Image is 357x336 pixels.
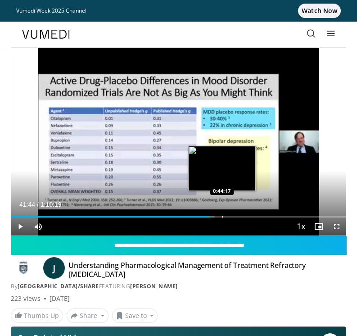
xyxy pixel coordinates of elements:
[11,216,346,218] div: Progress Bar
[19,201,35,208] span: 41:44
[68,261,306,279] h4: Understanding Pharmacological Management of Treatment Refractory [MEDICAL_DATA]
[11,261,36,275] img: Silver Hill Hospital/SHARE
[188,146,256,191] img: image.jpeg
[22,30,70,39] img: VuMedi Logo
[130,282,178,290] a: [PERSON_NAME]
[50,294,70,303] div: [DATE]
[310,218,328,236] button: Enable picture-in-picture mode
[11,48,346,236] video-js: Video Player
[11,309,63,322] a: Thumbs Up
[41,201,62,208] span: 1:10:19
[37,201,39,208] span: /
[67,309,108,323] button: Share
[11,218,29,236] button: Play
[112,309,158,323] button: Save to
[298,4,341,18] span: Watch Now
[11,294,41,303] span: 223 views
[16,4,341,18] a: Vumedi Week 2025 ChannelWatch Now
[11,282,346,291] div: By FEATURING
[18,282,99,290] a: [GEOGRAPHIC_DATA]/SHARE
[328,218,346,236] button: Fullscreen
[43,257,65,279] a: J
[292,218,310,236] button: Playback Rate
[29,218,47,236] button: Mute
